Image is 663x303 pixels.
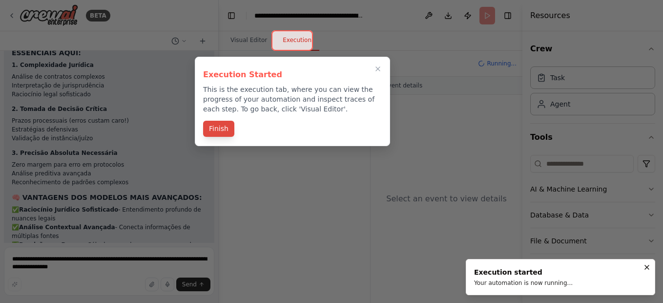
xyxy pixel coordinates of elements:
button: Close walkthrough [372,63,384,75]
button: Hide left sidebar [225,9,238,22]
h3: Execution Started [203,69,382,81]
div: Execution started [474,267,573,277]
p: This is the execution tab, where you can view the progress of your automation and inspect traces ... [203,85,382,114]
div: Your automation is now running... [474,279,573,287]
button: Finish [203,121,234,137]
